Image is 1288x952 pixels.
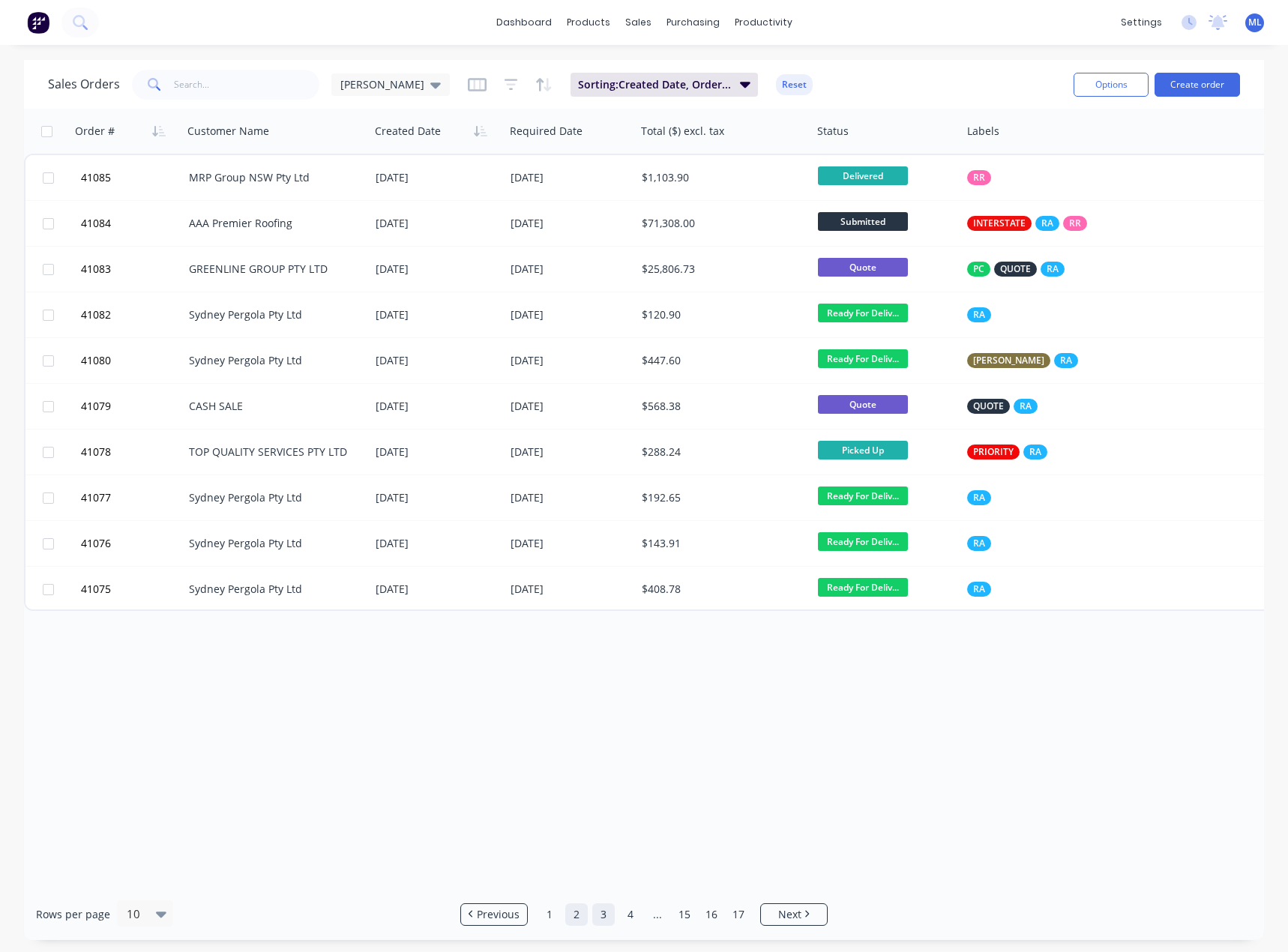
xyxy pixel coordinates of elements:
div: [DATE] [511,353,630,368]
a: Jump forward [646,903,669,926]
div: productivity [727,11,800,34]
div: [DATE] [376,262,499,277]
button: 41084 [76,201,189,246]
div: Order # [75,124,115,139]
a: dashboard [489,11,559,34]
div: [DATE] [511,582,630,597]
div: [DATE] [511,399,630,414]
button: Reset [776,74,813,95]
span: RA [973,490,985,505]
a: Page 15 [673,903,696,926]
div: purchasing [659,11,727,34]
button: INTERSTATERARR [967,216,1087,231]
span: QUOTE [973,399,1004,414]
span: PC [973,262,984,277]
span: Quote [818,395,908,414]
span: RA [1029,445,1041,460]
a: Previous page [461,907,527,922]
div: [DATE] [511,262,630,277]
button: 41080 [76,338,189,383]
div: [DATE] [376,307,499,322]
span: Ready For Deliv... [818,578,908,597]
span: 41079 [81,399,111,414]
a: Page 2 [565,903,588,926]
div: TOP QUALITY SERVICES PTY LTD [189,445,355,460]
span: Next [778,907,801,922]
div: $71,308.00 [642,216,798,231]
span: PRIORITY [973,445,1014,460]
div: [DATE] [376,399,499,414]
span: Previous [477,907,520,922]
span: RA [1047,262,1059,277]
span: Picked Up [818,441,908,460]
span: Ready For Deliv... [818,532,908,551]
span: Delivered [818,166,908,185]
a: Page 16 [700,903,723,926]
button: 41075 [76,567,189,612]
button: PCQUOTERA [967,262,1065,277]
div: Required Date [510,124,583,139]
div: [DATE] [376,216,499,231]
div: Total ($) excl. tax [641,124,724,139]
button: 41077 [76,475,189,520]
button: [PERSON_NAME]RA [967,353,1078,368]
button: Options [1074,73,1149,97]
span: RA [973,307,985,322]
div: products [559,11,618,34]
div: Sydney Pergola Pty Ltd [189,307,355,322]
div: AAA Premier Roofing [189,216,355,231]
span: Ready For Deliv... [818,486,908,505]
div: [DATE] [511,216,630,231]
div: $408.78 [642,582,798,597]
span: 41078 [81,445,111,460]
div: [DATE] [511,170,630,185]
div: Created Date [375,124,441,139]
span: RA [1041,216,1053,231]
div: [DATE] [376,582,499,597]
div: Customer Name [187,124,269,139]
div: Sydney Pergola Pty Ltd [189,353,355,368]
div: [DATE] [376,353,499,368]
span: ML [1248,16,1262,29]
div: Sydney Pergola Pty Ltd [189,536,355,551]
button: RA [967,536,991,551]
img: Factory [27,11,49,34]
button: 41083 [76,247,189,292]
span: 41076 [81,536,111,551]
div: $447.60 [642,353,798,368]
button: PRIORITYRA [967,445,1047,460]
button: 41082 [76,292,189,337]
span: 41084 [81,216,111,231]
span: RR [1069,216,1081,231]
span: Quote [818,258,908,277]
span: QUOTE [1000,262,1031,277]
ul: Pagination [454,903,834,926]
a: Next page [761,907,827,922]
div: Sydney Pergola Pty Ltd [189,582,355,597]
button: 41076 [76,521,189,566]
div: Labels [967,124,999,139]
div: $192.65 [642,490,798,505]
div: [DATE] [511,307,630,322]
div: [DATE] [511,490,630,505]
div: $288.24 [642,445,798,460]
button: Create order [1155,73,1240,97]
div: Status [817,124,849,139]
button: RA [967,582,991,597]
button: QUOTERA [967,399,1038,414]
button: 41078 [76,430,189,475]
span: RA [1020,399,1032,414]
button: RR [967,170,991,185]
span: Ready For Deliv... [818,304,908,322]
span: RA [973,582,985,597]
span: Rows per page [36,907,110,922]
button: 41079 [76,384,189,429]
button: 41085 [76,155,189,200]
span: 41077 [81,490,111,505]
a: Page 1 [538,903,561,926]
div: [DATE] [376,536,499,551]
button: RA [967,307,991,322]
a: Page 4 [619,903,642,926]
div: $143.91 [642,536,798,551]
div: CASH SALE [189,399,355,414]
